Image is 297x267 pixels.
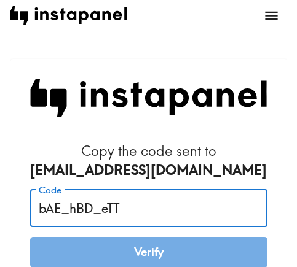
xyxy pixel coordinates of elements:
[30,142,267,180] h6: Copy the code sent to
[30,189,267,227] input: xxx_xxx_xxx
[10,6,127,25] img: instapanel
[30,79,267,117] img: Instapanel
[39,184,61,197] label: Code
[30,161,267,180] div: [EMAIL_ADDRESS][DOMAIN_NAME]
